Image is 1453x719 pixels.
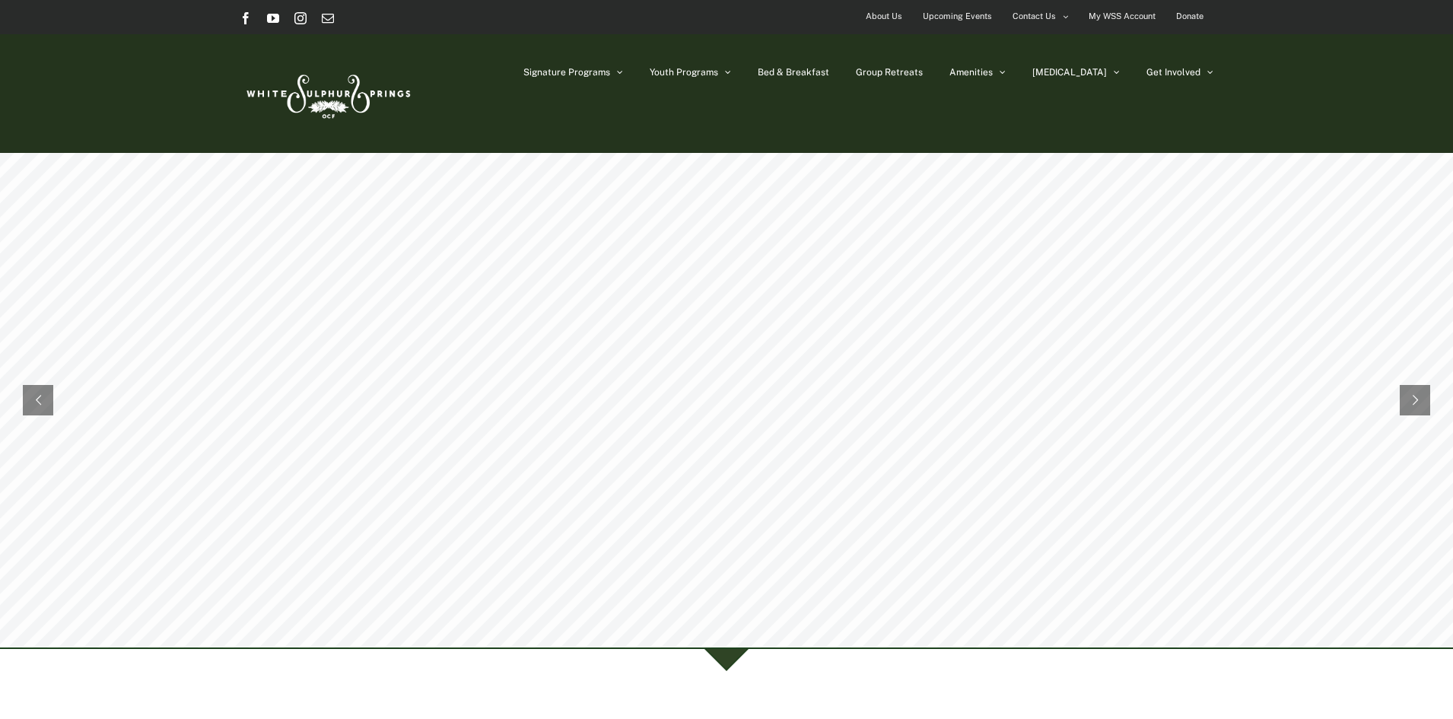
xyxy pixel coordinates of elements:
[322,12,334,24] a: Email
[240,58,415,129] img: White Sulphur Springs Logo
[856,68,923,77] span: Group Retreats
[1146,68,1200,77] span: Get Involved
[267,12,279,24] a: YouTube
[923,5,992,27] span: Upcoming Events
[523,34,623,110] a: Signature Programs
[1032,68,1107,77] span: [MEDICAL_DATA]
[1013,5,1056,27] span: Contact Us
[758,34,829,110] a: Bed & Breakfast
[758,68,829,77] span: Bed & Breakfast
[949,34,1006,110] a: Amenities
[1089,5,1156,27] span: My WSS Account
[650,34,731,110] a: Youth Programs
[523,68,610,77] span: Signature Programs
[650,68,718,77] span: Youth Programs
[294,12,307,24] a: Instagram
[240,12,252,24] a: Facebook
[1176,5,1203,27] span: Donate
[856,34,923,110] a: Group Retreats
[866,5,902,27] span: About Us
[1146,34,1213,110] a: Get Involved
[523,34,1213,110] nav: Main Menu
[1032,34,1120,110] a: [MEDICAL_DATA]
[949,68,993,77] span: Amenities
